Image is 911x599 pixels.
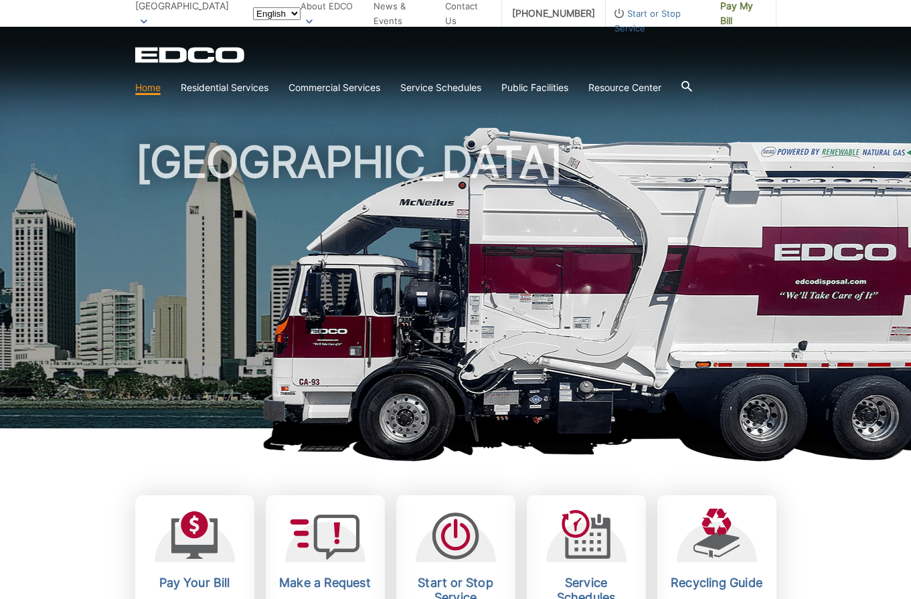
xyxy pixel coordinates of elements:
[135,47,246,63] a: EDCD logo. Return to the homepage.
[588,80,661,95] a: Resource Center
[288,80,380,95] a: Commercial Services
[135,80,161,95] a: Home
[135,141,776,434] h1: [GEOGRAPHIC_DATA]
[501,80,568,95] a: Public Facilities
[145,576,244,590] h2: Pay Your Bill
[181,80,268,95] a: Residential Services
[667,576,766,590] h2: Recycling Guide
[253,7,301,20] select: Select a language
[400,80,481,95] a: Service Schedules
[276,576,375,590] h2: Make a Request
